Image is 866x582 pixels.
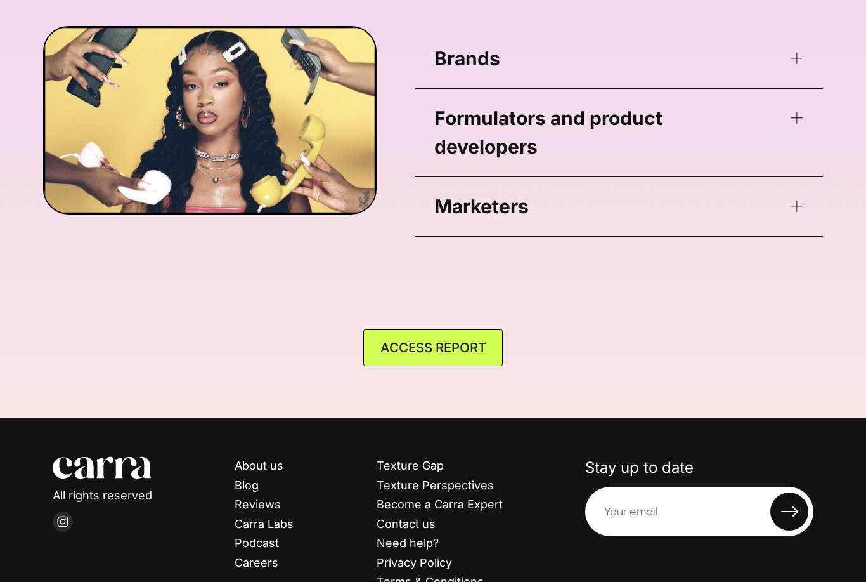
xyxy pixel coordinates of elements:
[53,457,152,539] div: All rights reserved
[377,537,439,550] a: Need help?
[377,460,444,473] a: Texture Gap
[235,537,279,550] a: Podcast
[585,487,813,537] input: Stay up to date
[434,45,500,74] h3: Brands
[235,460,283,473] a: About us
[377,518,436,531] a: Contact us
[43,27,377,215] img: animation
[377,498,503,512] a: Become a Carra Expert
[235,479,259,493] a: Blog
[235,498,281,512] a: Reviews
[235,557,278,570] a: Careers
[434,105,766,162] h3: Formulators and product developers
[434,193,529,222] h3: Marketers
[53,522,73,535] a: Instagram
[766,493,812,534] button: Send
[377,479,494,493] a: Texture Perspectives
[377,557,452,570] a: Privacy Policy
[235,518,294,531] a: Carra Labs
[585,457,813,480] p: Stay up to date
[363,330,503,367] a: ACCESS REPORT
